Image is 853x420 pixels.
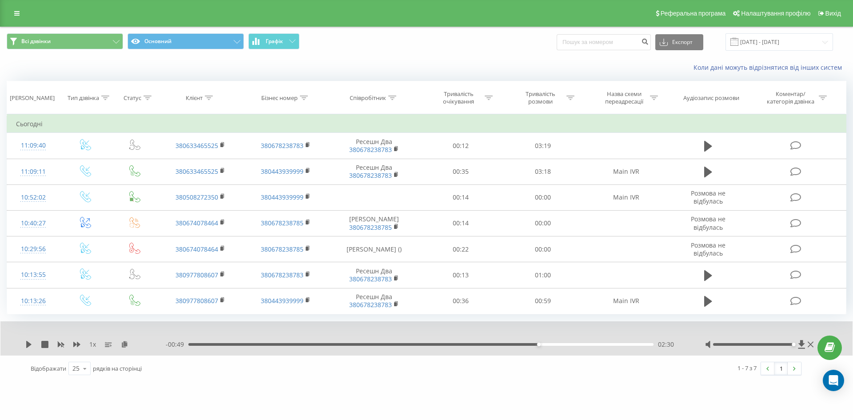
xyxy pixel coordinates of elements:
a: 380633465525 [175,167,218,176]
span: Налаштування профілю [741,10,810,17]
span: 1 x [89,340,96,349]
a: 380443939999 [261,193,303,201]
div: Accessibility label [792,343,795,346]
div: Accessibility label [537,343,541,346]
td: Main IVR [584,159,669,184]
td: 00:00 [502,210,583,236]
a: 380678238783 [349,300,392,309]
div: Тип дзвінка [68,94,99,102]
td: 00:13 [420,262,502,288]
div: Тривалість розмови [517,90,564,105]
td: [PERSON_NAME] [328,210,420,236]
td: 00:00 [502,236,583,262]
span: Графік [266,38,283,44]
td: Ресешн Два [328,133,420,159]
div: Клієнт [186,94,203,102]
span: Розмова не відбулась [691,241,725,257]
a: 1 [774,362,788,375]
td: 00:36 [420,288,502,314]
div: 10:29:56 [16,240,51,258]
input: Пошук за номером [557,34,651,50]
a: 380674078464 [175,219,218,227]
a: 380977808607 [175,271,218,279]
a: 380678238783 [349,145,392,154]
td: Ресешн Два [328,288,420,314]
td: 00:14 [420,210,502,236]
div: Open Intercom Messenger [823,370,844,391]
button: Експорт [655,34,703,50]
span: Реферальна програма [661,10,726,17]
td: 01:00 [502,262,583,288]
div: 1 - 7 з 7 [737,364,757,372]
td: Main IVR [584,288,669,314]
a: 380678238785 [261,245,303,253]
a: 380678238783 [349,171,392,180]
button: Графік [248,33,299,49]
a: 380633465525 [175,141,218,150]
div: 25 [72,364,80,373]
span: Відображати [31,364,66,372]
div: Співробітник [350,94,386,102]
button: Всі дзвінки [7,33,123,49]
div: 10:13:55 [16,266,51,284]
button: Основний [128,33,244,49]
div: 10:13:26 [16,292,51,310]
div: Аудіозапис розмови [683,94,739,102]
div: 10:40:27 [16,215,51,232]
span: рядків на сторінці [93,364,142,372]
div: Коментар/категорія дзвінка [765,90,817,105]
div: 11:09:11 [16,163,51,180]
div: 11:09:40 [16,137,51,154]
td: Main IVR [584,184,669,210]
span: Розмова не відбулась [691,215,725,231]
td: 00:22 [420,236,502,262]
a: 380977808607 [175,296,218,305]
a: 380443939999 [261,167,303,176]
a: 380678238783 [261,141,303,150]
div: Тривалість очікування [435,90,482,105]
a: 380678238783 [261,271,303,279]
td: Сьогодні [7,115,846,133]
a: 380508272350 [175,193,218,201]
div: Бізнес номер [261,94,298,102]
td: Ресешн Два [328,159,420,184]
span: - 00:49 [166,340,188,349]
td: 03:19 [502,133,583,159]
td: 00:14 [420,184,502,210]
span: 02:30 [658,340,674,349]
td: 00:12 [420,133,502,159]
span: Розмова не відбулась [691,189,725,205]
a: 380678238783 [349,275,392,283]
span: Вихід [825,10,841,17]
a: 380674078464 [175,245,218,253]
td: 00:35 [420,159,502,184]
td: [PERSON_NAME] () [328,236,420,262]
div: Статус [124,94,141,102]
a: 380678238785 [349,223,392,232]
a: 380678238785 [261,219,303,227]
a: Коли дані можуть відрізнятися вiд інших систем [694,63,846,72]
td: 00:00 [502,184,583,210]
td: 03:18 [502,159,583,184]
div: Назва схеми переадресації [600,90,648,105]
span: Всі дзвінки [21,38,51,45]
div: [PERSON_NAME] [10,94,55,102]
td: Ресешн Два [328,262,420,288]
a: 380443939999 [261,296,303,305]
td: 00:59 [502,288,583,314]
div: 10:52:02 [16,189,51,206]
